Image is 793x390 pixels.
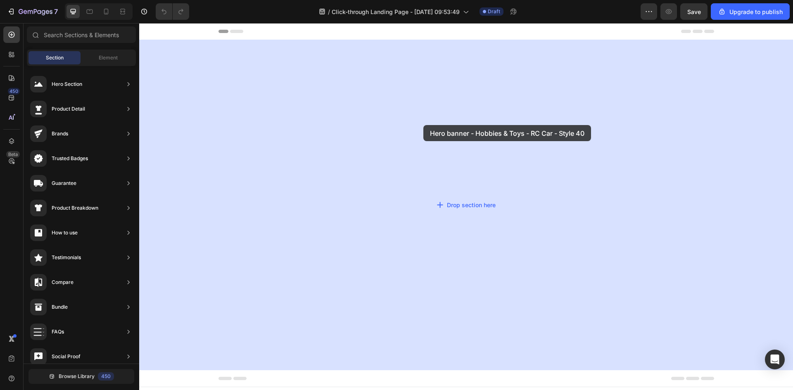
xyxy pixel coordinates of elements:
[718,7,783,16] div: Upgrade to publish
[8,88,20,95] div: 450
[54,7,58,17] p: 7
[52,204,98,212] div: Product Breakdown
[308,177,356,186] div: Drop section here
[328,7,330,16] span: /
[28,369,134,384] button: Browse Library450
[52,130,68,138] div: Brands
[52,154,88,163] div: Trusted Badges
[98,372,114,381] div: 450
[99,54,118,61] span: Element
[139,23,793,390] iframe: Design area
[6,151,20,158] div: Beta
[52,229,78,237] div: How to use
[488,8,500,15] span: Draft
[765,350,785,369] div: Open Intercom Messenger
[3,3,62,20] button: 7
[27,26,136,43] input: Search Sections & Elements
[52,80,82,88] div: Hero Section
[332,7,460,16] span: Click-through Landing Page - [DATE] 09:53:49
[52,105,85,113] div: Product Detail
[59,373,95,380] span: Browse Library
[52,328,64,336] div: FAQs
[156,3,189,20] div: Undo/Redo
[52,303,68,311] div: Bundle
[687,8,701,15] span: Save
[46,54,64,61] span: Section
[680,3,708,20] button: Save
[52,352,81,361] div: Social Proof
[52,278,74,286] div: Compare
[52,253,81,262] div: Testimonials
[711,3,790,20] button: Upgrade to publish
[52,179,76,187] div: Guarantee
